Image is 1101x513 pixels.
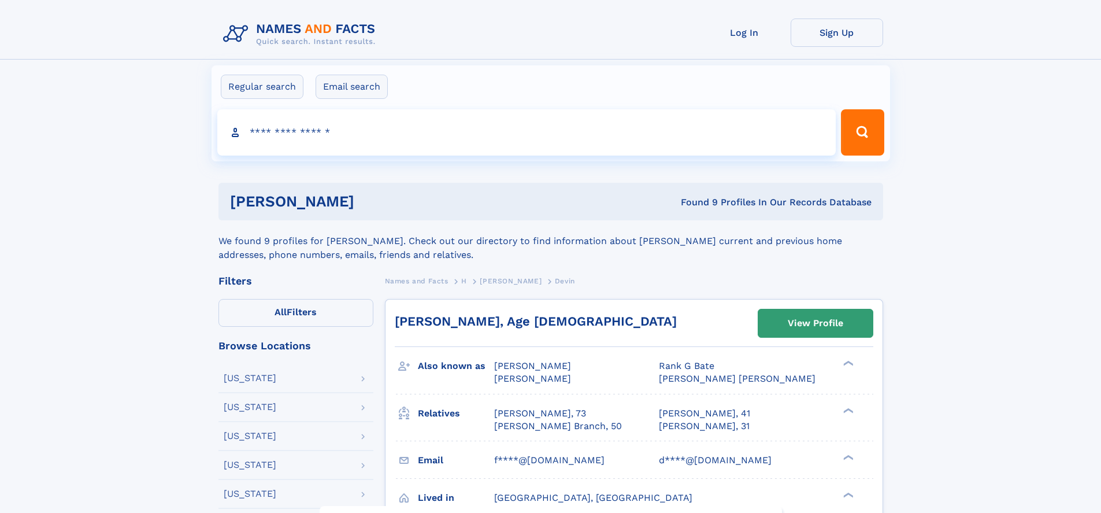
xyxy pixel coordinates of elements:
div: View Profile [788,310,843,337]
a: Names and Facts [385,274,448,288]
a: [PERSON_NAME], 41 [659,407,750,420]
span: [PERSON_NAME] [494,373,571,384]
a: [PERSON_NAME] [480,274,542,288]
button: Search Button [841,109,884,156]
a: View Profile [758,309,873,337]
div: [US_STATE] [224,403,276,412]
h3: Relatives [418,404,494,423]
h3: Also known as [418,356,494,376]
div: Filters [218,276,373,286]
a: Sign Up [791,19,883,47]
h1: [PERSON_NAME] [230,194,518,209]
div: [US_STATE] [224,489,276,499]
div: [US_STATE] [224,374,276,383]
div: Found 9 Profiles In Our Records Database [517,196,872,209]
h3: Lived in [418,488,494,508]
div: ❯ [840,453,854,461]
input: search input [217,109,836,156]
span: Devin [555,277,575,285]
div: ❯ [840,407,854,414]
label: Regular search [221,75,303,99]
div: ❯ [840,491,854,499]
div: [US_STATE] [224,460,276,470]
a: [PERSON_NAME], Age [DEMOGRAPHIC_DATA] [395,314,677,329]
a: H [461,274,467,288]
span: Rank G Bate [659,360,714,371]
div: ❯ [840,360,854,367]
span: All [275,307,287,318]
a: Log In [698,19,791,47]
span: [PERSON_NAME] [480,277,542,285]
span: [PERSON_NAME] [PERSON_NAME] [659,373,815,384]
span: [PERSON_NAME] [494,360,571,371]
span: [GEOGRAPHIC_DATA], [GEOGRAPHIC_DATA] [494,492,692,503]
div: We found 9 profiles for [PERSON_NAME]. Check out our directory to find information about [PERSON_... [218,220,883,262]
div: Browse Locations [218,341,373,351]
a: [PERSON_NAME], 31 [659,420,750,433]
label: Email search [316,75,388,99]
a: [PERSON_NAME], 73 [494,407,586,420]
img: Logo Names and Facts [218,19,385,50]
h3: Email [418,451,494,470]
a: [PERSON_NAME] Branch, 50 [494,420,622,433]
span: H [461,277,467,285]
div: [US_STATE] [224,431,276,441]
label: Filters [218,299,373,327]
